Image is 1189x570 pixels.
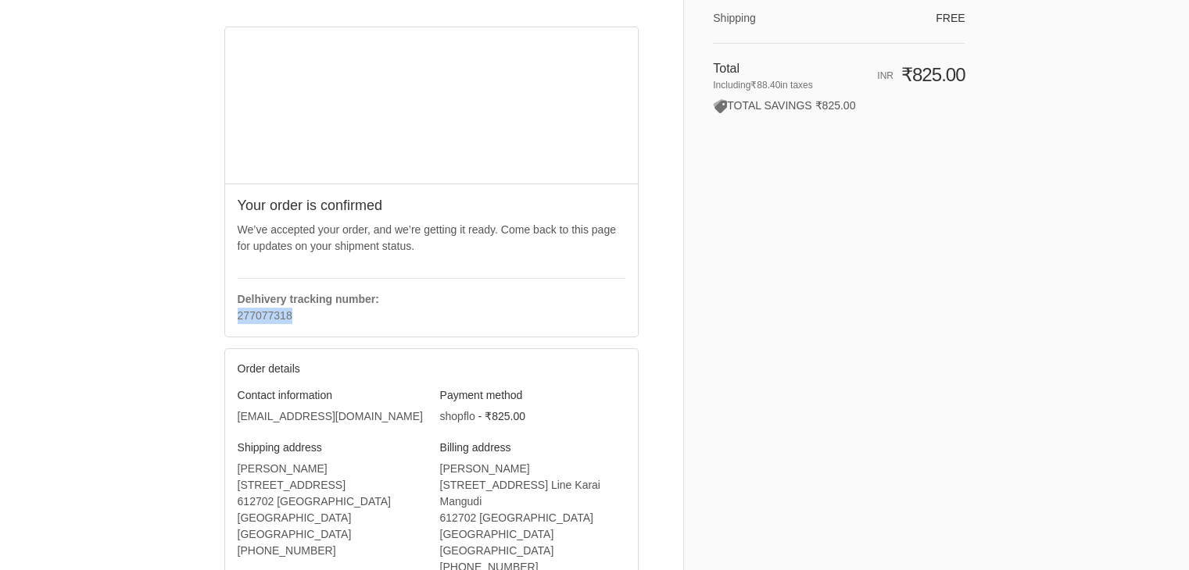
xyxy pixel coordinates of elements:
[238,309,292,322] a: 277077318
[901,64,965,85] span: ₹825.00
[713,99,811,112] span: TOTAL SAVINGS
[238,293,379,305] strong: Delhivery tracking number:
[750,80,780,91] span: ₹88.40
[936,12,965,24] span: Free
[225,27,639,183] iframe: Google map displaying pin point of shipping address: Kumbakonam, Tamil Nadu
[713,62,740,75] span: Total
[238,222,626,255] p: We’ve accepted your order, and we’re getting it ready. Come back to this page for updates on your...
[439,388,625,402] h3: Payment method
[238,197,626,215] h2: Your order is confirmed
[238,362,432,376] h2: Order details
[225,27,639,183] div: Google map displaying pin point of shipping address: Kumbakonam, Tamil Nadu
[238,410,423,422] bdo: [EMAIL_ADDRESS][DOMAIN_NAME]
[238,440,424,454] h3: Shipping address
[713,78,858,92] span: Including in taxes
[238,461,424,559] address: [PERSON_NAME] [STREET_ADDRESS] 612702 [GEOGRAPHIC_DATA] [GEOGRAPHIC_DATA] [GEOGRAPHIC_DATA] ‎[PHO...
[713,12,756,24] span: Shipping
[815,99,855,112] span: ₹825.00
[877,70,894,81] span: INR
[439,410,475,422] span: shopflo
[439,440,625,454] h3: Billing address
[478,410,525,422] span: - ₹825.00
[238,388,424,402] h3: Contact information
